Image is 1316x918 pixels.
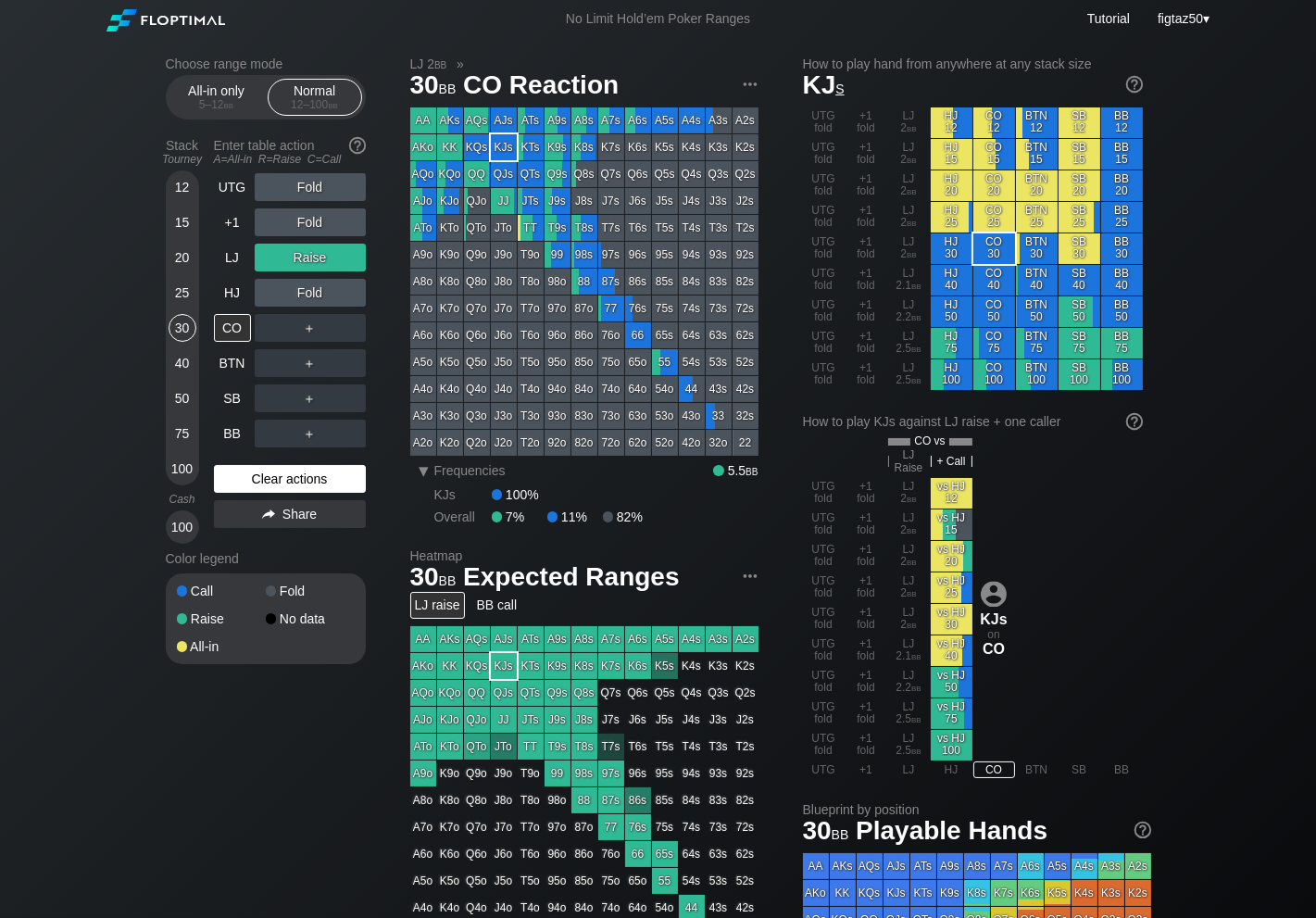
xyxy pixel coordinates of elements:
[1101,170,1143,201] div: BB 20
[255,173,366,201] div: Fold
[169,314,196,342] div: 30
[888,170,930,201] div: LJ 2
[733,349,758,375] div: 52s
[410,322,436,348] div: A6o
[1016,265,1058,296] div: BTN 40
[652,161,678,187] div: Q5s
[625,242,651,268] div: 96s
[545,322,570,348] div: 96o
[410,349,436,375] div: A5o
[733,161,758,187] div: Q2s
[158,153,207,166] div: Tourney
[437,242,463,268] div: K9o
[973,296,1015,327] div: CO 50
[846,202,887,233] div: +1 fold
[706,134,732,160] div: K3s
[652,403,678,429] div: 53o
[652,376,678,402] div: 54o
[652,215,678,241] div: T5s
[598,188,624,214] div: J7s
[625,376,651,402] div: 64o
[846,107,887,138] div: +1 fold
[1016,359,1058,390] div: BTN 100
[679,376,705,402] div: 44
[464,376,490,402] div: Q4o
[598,296,624,321] div: 77
[679,188,705,214] div: J4s
[437,269,463,295] div: K8o
[491,322,517,348] div: J6o
[598,134,624,160] div: K7s
[545,376,570,402] div: 94o
[410,107,436,133] div: AA
[464,188,490,214] div: QJo
[803,170,845,201] div: UTG fold
[907,153,917,166] span: bb
[1016,170,1058,201] div: BTN 20
[214,173,251,201] div: UTG
[347,135,368,156] img: help.32db89a4.svg
[733,376,758,402] div: 42s
[464,269,490,295] div: Q8o
[214,349,251,377] div: BTN
[733,296,758,321] div: 72s
[973,139,1015,170] div: CO 15
[907,216,917,229] span: bb
[177,640,266,653] div: All-in
[545,161,570,187] div: Q9s
[1101,328,1143,358] div: BB 75
[437,134,463,160] div: KK
[733,403,758,429] div: 32s
[888,328,930,358] div: LJ 2.5
[733,188,758,214] div: J2s
[518,322,544,348] div: T6o
[803,359,845,390] div: UTG fold
[733,215,758,241] div: T2s
[1158,11,1203,26] span: figtaz50
[437,322,463,348] div: K6o
[437,107,463,133] div: AKs
[803,107,845,138] div: UTG fold
[803,57,1143,71] h2: How to play hand from anywhere at any stack size
[733,242,758,268] div: 92s
[911,310,921,323] span: bb
[518,376,544,402] div: T4o
[803,414,1143,429] div: How to play KJs against LJ raise + one caller
[177,585,266,597] div: Call
[625,134,651,160] div: K6s
[464,215,490,241] div: QTo
[598,349,624,375] div: 75o
[545,403,570,429] div: 93o
[679,403,705,429] div: 43o
[679,134,705,160] div: K4s
[571,269,597,295] div: 88
[538,11,778,31] div: No Limit Hold’em Poker Ranges
[803,328,845,358] div: UTG fold
[1101,233,1143,264] div: BB 30
[491,134,517,160] div: KJs
[410,296,436,321] div: A7o
[907,184,917,197] span: bb
[255,349,366,377] div: ＋
[679,349,705,375] div: 54s
[166,57,366,71] h2: Choose range mode
[846,170,887,201] div: +1 fold
[907,121,917,134] span: bb
[214,384,251,412] div: SB
[437,349,463,375] div: K5o
[460,71,621,102] span: CO Reaction
[652,269,678,295] div: 85s
[625,403,651,429] div: 63o
[410,188,436,214] div: AJo
[491,403,517,429] div: J3o
[410,215,436,241] div: ATo
[803,265,845,296] div: UTG fold
[169,208,196,236] div: 15
[911,279,921,292] span: bb
[931,107,972,138] div: HJ 12
[571,134,597,160] div: K8s
[545,215,570,241] div: T9s
[464,242,490,268] div: Q9o
[169,420,196,447] div: 75
[733,322,758,348] div: 62s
